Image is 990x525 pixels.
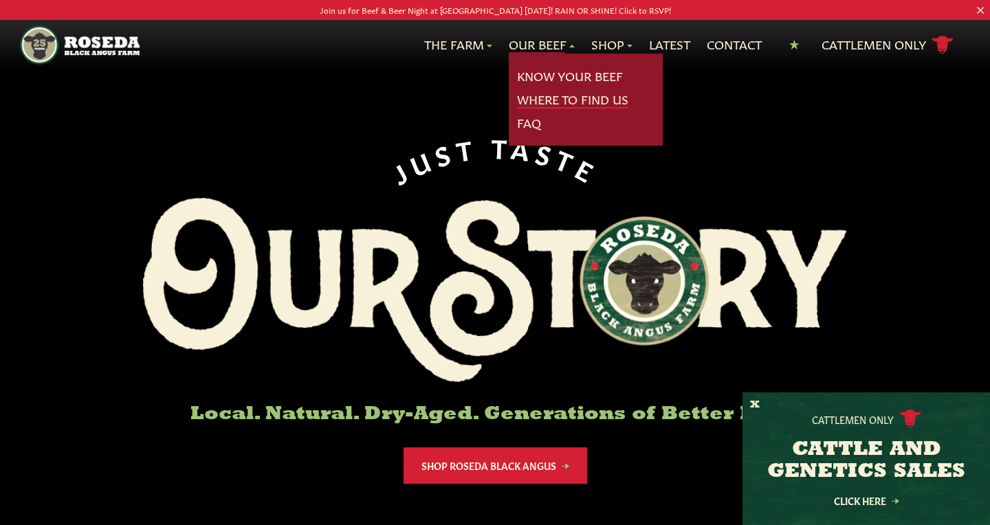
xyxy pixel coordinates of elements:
span: J [386,154,415,187]
a: Contact [707,36,762,54]
a: Click Here [804,496,928,505]
span: U [405,143,439,178]
h6: Local. Natural. Dry-Aged. Generations of Better Beef. [143,404,847,425]
a: Latest [649,36,690,54]
a: Where To Find Us [517,91,628,109]
img: Roseda Black Aangus Farm [143,198,847,382]
nav: Main Navigation [20,20,970,70]
a: Our Beef [509,36,575,54]
p: Join us for Beef & Beer Night at [GEOGRAPHIC_DATA] [DATE]! RAIN OR SHINE! Click to RSVP! [49,3,940,17]
span: T [491,132,513,160]
span: T [454,133,479,163]
span: S [431,137,458,168]
a: Shop Roseda Black Angus [404,447,587,484]
p: Cattlemen Only [812,412,894,426]
span: E [572,153,604,187]
a: FAQ [517,114,541,132]
img: cattle-icon.svg [899,410,921,428]
a: Know Your Beef [517,67,623,85]
button: X [750,398,760,412]
img: https://roseda.com/wp-content/uploads/2021/05/roseda-25-header.png [20,25,140,65]
div: JUST TASTE [385,132,605,187]
a: The Farm [424,36,492,54]
h3: CATTLE AND GENETICS SALES [760,439,973,483]
span: A [510,133,538,164]
a: Shop [591,36,632,54]
span: T [553,143,583,177]
a: Cattlemen Only [822,33,954,57]
span: S [533,137,561,169]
